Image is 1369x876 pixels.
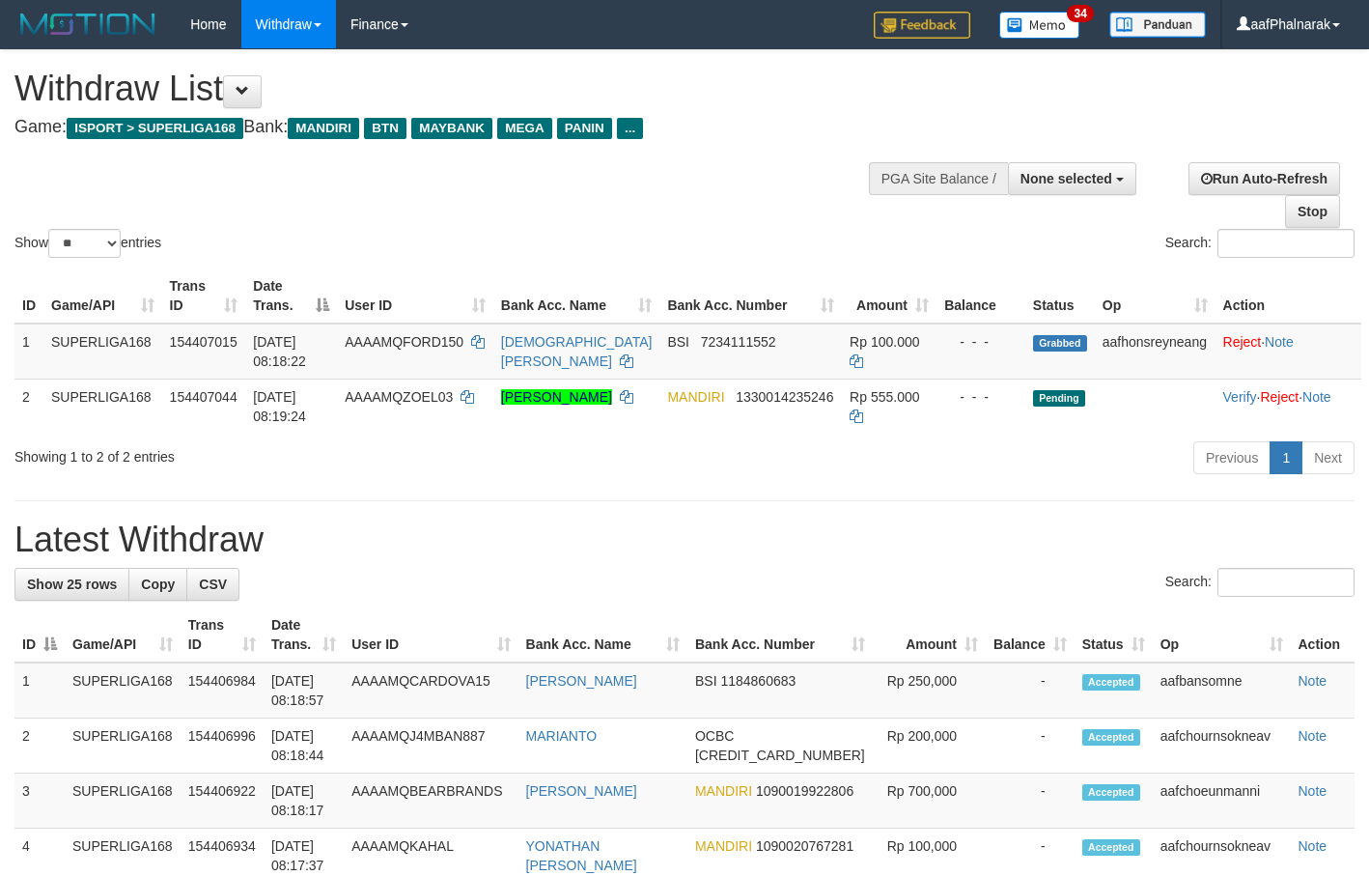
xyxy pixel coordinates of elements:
span: CSV [199,577,227,592]
th: Game/API: activate to sort column ascending [65,608,181,663]
th: User ID: activate to sort column ascending [337,268,493,324]
td: SUPERLIGA168 [65,663,181,719]
td: SUPERLIGA168 [65,719,181,774]
a: Note [1302,389,1331,405]
td: aafchournsokneav [1153,719,1291,774]
span: MANDIRI [288,118,359,139]
th: Bank Acc. Number: activate to sort column ascending [687,608,873,663]
td: aafbansomne [1153,663,1291,719]
td: - [986,663,1075,719]
td: 3 [14,774,65,829]
a: [PERSON_NAME] [526,673,637,689]
td: aafhonsreyneang [1095,324,1215,380]
td: SUPERLIGA168 [43,324,162,380]
span: None selected [1020,171,1112,186]
td: 2 [14,719,65,774]
span: 154407015 [170,334,237,350]
td: aafchoeunmanni [1153,774,1291,829]
img: panduan.png [1109,12,1206,38]
select: Showentries [48,229,121,258]
th: Date Trans.: activate to sort column descending [245,268,337,324]
span: 154407044 [170,389,237,405]
input: Search: [1217,229,1355,258]
td: 154406922 [181,774,264,829]
a: CSV [186,568,239,601]
a: Verify [1223,389,1257,405]
th: Bank Acc. Name: activate to sort column ascending [518,608,687,663]
span: Copy [141,577,175,592]
span: MANDIRI [667,389,724,405]
td: [DATE] 08:18:17 [264,774,344,829]
div: Showing 1 to 2 of 2 entries [14,439,556,466]
img: Button%20Memo.svg [999,12,1080,39]
td: Rp 250,000 [873,663,986,719]
span: AAAAMQFORD150 [345,334,463,350]
a: Run Auto-Refresh [1188,162,1340,195]
td: AAAAMQJ4MBAN887 [344,719,517,774]
a: [PERSON_NAME] [501,389,612,405]
label: Search: [1165,568,1355,597]
th: Trans ID: activate to sort column ascending [181,608,264,663]
span: Pending [1033,390,1085,407]
th: Date Trans.: activate to sort column ascending [264,608,344,663]
span: MAYBANK [411,118,492,139]
th: Game/API: activate to sort column ascending [43,268,162,324]
th: ID [14,268,43,324]
h1: Withdraw List [14,70,893,108]
a: MARIANTO [526,728,598,744]
img: Feedback.jpg [874,12,970,39]
label: Search: [1165,229,1355,258]
div: PGA Site Balance / [869,162,1008,195]
td: 1 [14,663,65,719]
td: Rp 200,000 [873,719,986,774]
span: Copy 1184860683 to clipboard [720,673,796,689]
span: Copy 693816522488 to clipboard [695,748,865,763]
a: Note [1299,783,1327,799]
span: Copy 1090020767281 to clipboard [756,838,853,854]
th: Bank Acc. Number: activate to sort column ascending [659,268,842,324]
button: None selected [1008,162,1136,195]
th: Op: activate to sort column ascending [1095,268,1215,324]
td: [DATE] 08:18:57 [264,663,344,719]
a: [PERSON_NAME] [526,783,637,799]
h1: Latest Withdraw [14,521,1355,559]
td: SUPERLIGA168 [65,774,181,829]
span: BSI [695,673,717,689]
th: Status: activate to sort column ascending [1075,608,1153,663]
th: Bank Acc. Name: activate to sort column ascending [493,268,660,324]
td: 154406984 [181,663,264,719]
td: AAAAMQBEARBRANDS [344,774,517,829]
th: Op: activate to sort column ascending [1153,608,1291,663]
th: Action [1215,268,1361,324]
td: 1 [14,324,43,380]
span: BSI [667,334,689,350]
a: Note [1299,838,1327,854]
td: 2 [14,379,43,434]
a: Reject [1260,389,1299,405]
th: Balance [936,268,1025,324]
span: [DATE] 08:19:24 [253,389,306,424]
td: · [1215,324,1361,380]
a: Note [1265,334,1294,350]
th: ID: activate to sort column descending [14,608,65,663]
td: - [986,774,1075,829]
div: - - - [944,332,1018,352]
td: · · [1215,379,1361,434]
span: ... [617,118,643,139]
a: 1 [1270,441,1302,474]
h4: Game: Bank: [14,118,893,137]
a: Note [1299,728,1327,744]
td: SUPERLIGA168 [43,379,162,434]
td: AAAAMQCARDOVA15 [344,663,517,719]
td: 154406996 [181,719,264,774]
span: MANDIRI [695,838,752,854]
th: User ID: activate to sort column ascending [344,608,517,663]
a: YONATHAN [PERSON_NAME] [526,838,637,873]
a: Note [1299,673,1327,689]
td: - [986,719,1075,774]
a: Stop [1285,195,1340,228]
span: Copy 7234111552 to clipboard [701,334,776,350]
span: Copy 1330014235246 to clipboard [736,389,833,405]
span: OCBC [695,728,734,744]
a: Copy [128,568,187,601]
